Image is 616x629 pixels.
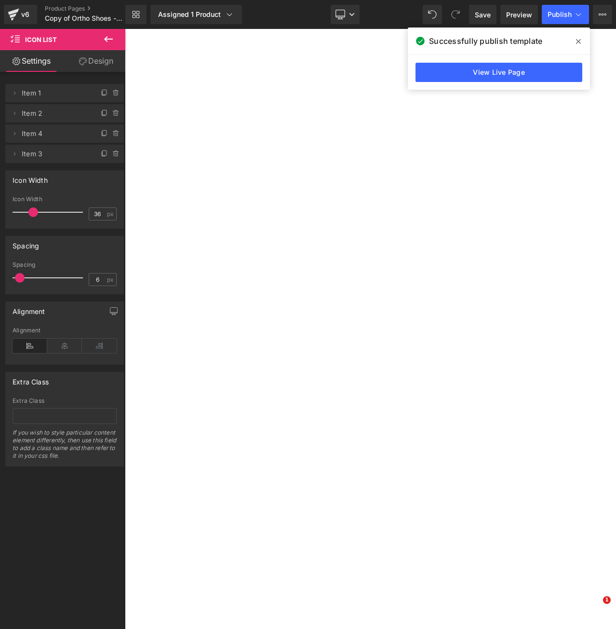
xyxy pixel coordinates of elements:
div: Icon Width [13,171,48,184]
a: New Library [125,5,147,24]
span: Item 3 [22,145,88,163]
span: Item 4 [22,124,88,143]
a: v6 [4,5,37,24]
span: Item 2 [22,104,88,123]
a: Product Pages [45,5,141,13]
div: Extra Class [13,372,49,386]
span: px [107,276,115,283]
span: Save [475,10,491,20]
div: Alignment [13,327,117,334]
span: Copy of Ortho Shoes - Revised for new GMC [45,14,123,22]
span: Item 1 [22,84,88,102]
div: Icon Width [13,196,117,203]
div: Extra Class [13,397,117,404]
a: Design [65,50,127,72]
div: Alignment [13,302,45,315]
span: px [107,211,115,217]
div: Spacing [13,261,117,268]
span: Icon List [25,36,57,43]
span: Successfully publish template [429,35,542,47]
span: Publish [548,11,572,18]
iframe: Intercom live chat [583,596,606,619]
div: v6 [19,8,31,21]
button: Redo [446,5,465,24]
a: Preview [500,5,538,24]
button: More [593,5,612,24]
span: 1 [603,596,611,604]
div: Assigned 1 Product [158,10,234,19]
div: If you wish to style particular content element differently, then use this field to add a class n... [13,429,117,466]
button: Undo [423,5,442,24]
div: Spacing [13,236,39,250]
button: Publish [542,5,589,24]
a: View Live Page [415,63,582,82]
span: Preview [506,10,532,20]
